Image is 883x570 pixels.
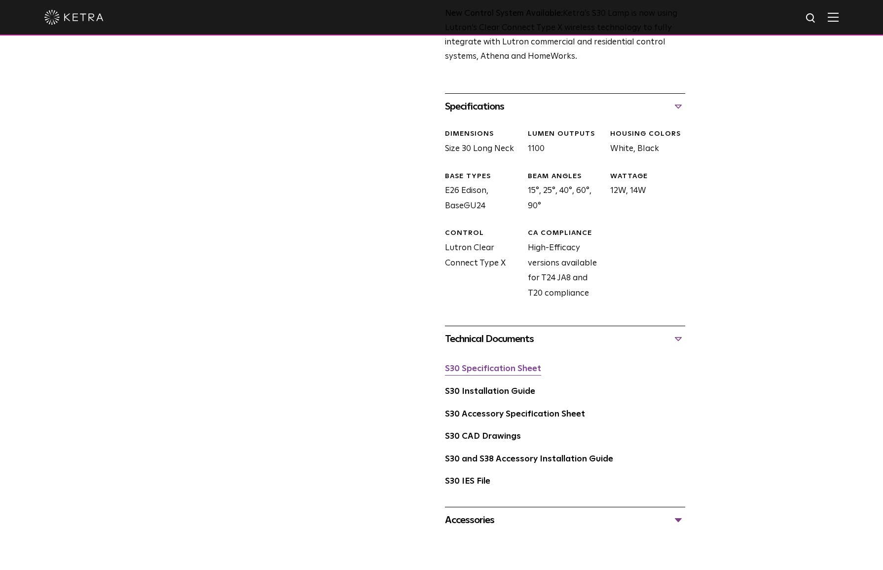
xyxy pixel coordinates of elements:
div: HOUSING COLORS [610,129,685,139]
div: Accessories [445,512,685,528]
a: S30 Specification Sheet [445,365,541,373]
div: WATTAGE [610,172,685,182]
div: Specifications [445,99,685,114]
div: LUMEN OUTPUTS [528,129,603,139]
a: S30 Accessory Specification Sheet [445,410,585,418]
img: ketra-logo-2019-white [44,10,104,25]
div: Technical Documents [445,331,685,347]
div: CA COMPLIANCE [528,228,603,238]
a: S30 Installation Guide [445,387,535,396]
div: Lutron Clear Connect Type X [438,228,520,301]
div: High-Efficacy versions available for T24 JA8 and T20 compliance [520,228,603,301]
div: DIMENSIONS [445,129,520,139]
div: 12W, 14W [603,172,685,214]
a: S30 and S38 Accessory Installation Guide [445,455,613,463]
div: BASE TYPES [445,172,520,182]
a: S30 CAD Drawings [445,432,521,441]
img: search icon [805,12,817,25]
div: E26 Edison, BaseGU24 [438,172,520,214]
div: Size 30 Long Neck [438,129,520,156]
div: CONTROL [445,228,520,238]
a: S30 IES File [445,477,490,486]
div: 1100 [520,129,603,156]
img: Hamburger%20Nav.svg [828,12,839,22]
div: BEAM ANGLES [528,172,603,182]
div: White, Black [603,129,685,156]
div: 15°, 25°, 40°, 60°, 90° [520,172,603,214]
